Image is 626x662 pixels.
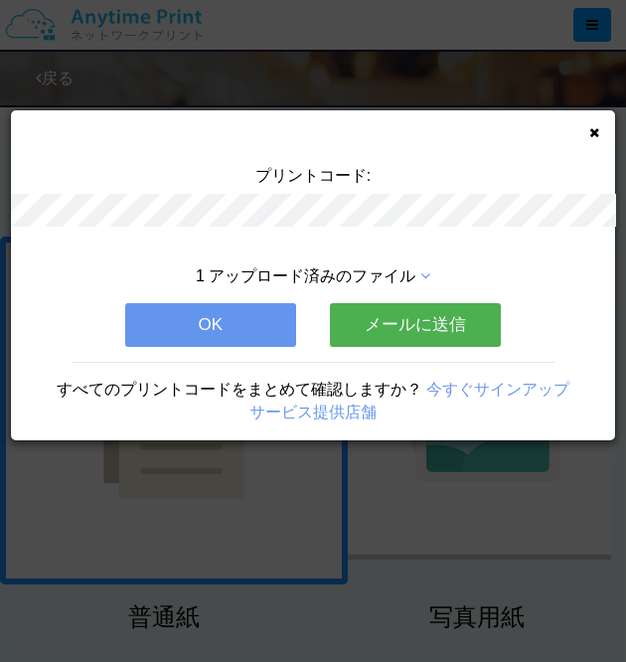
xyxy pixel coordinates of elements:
[196,267,415,284] span: 1 アップロード済みのファイル
[330,303,501,347] button: メールに送信
[125,303,296,347] button: OK
[249,404,377,420] a: サービス提供店舗
[255,167,371,184] span: プリントコード:
[426,381,569,398] a: 今すぐサインアップ
[57,381,422,398] span: すべてのプリントコードをまとめて確認しますか？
